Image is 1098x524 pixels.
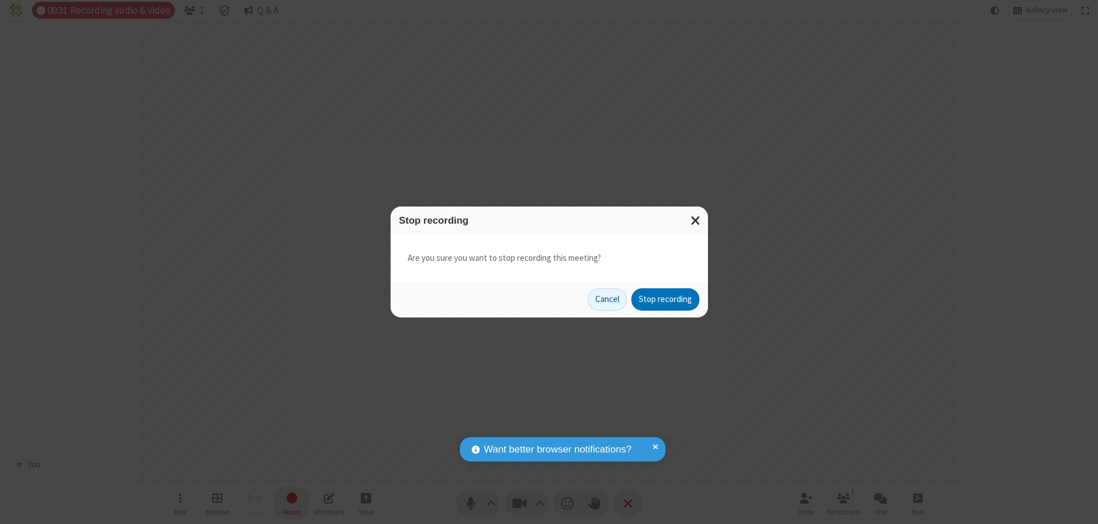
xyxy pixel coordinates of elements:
button: Close modal [684,207,708,235]
span: Want better browser notifications? [484,442,631,457]
button: Cancel [588,288,627,311]
button: Stop recording [631,288,699,311]
div: Are you sure you want to stop recording this meeting? [391,235,708,282]
h3: Stop recording [399,215,699,226]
